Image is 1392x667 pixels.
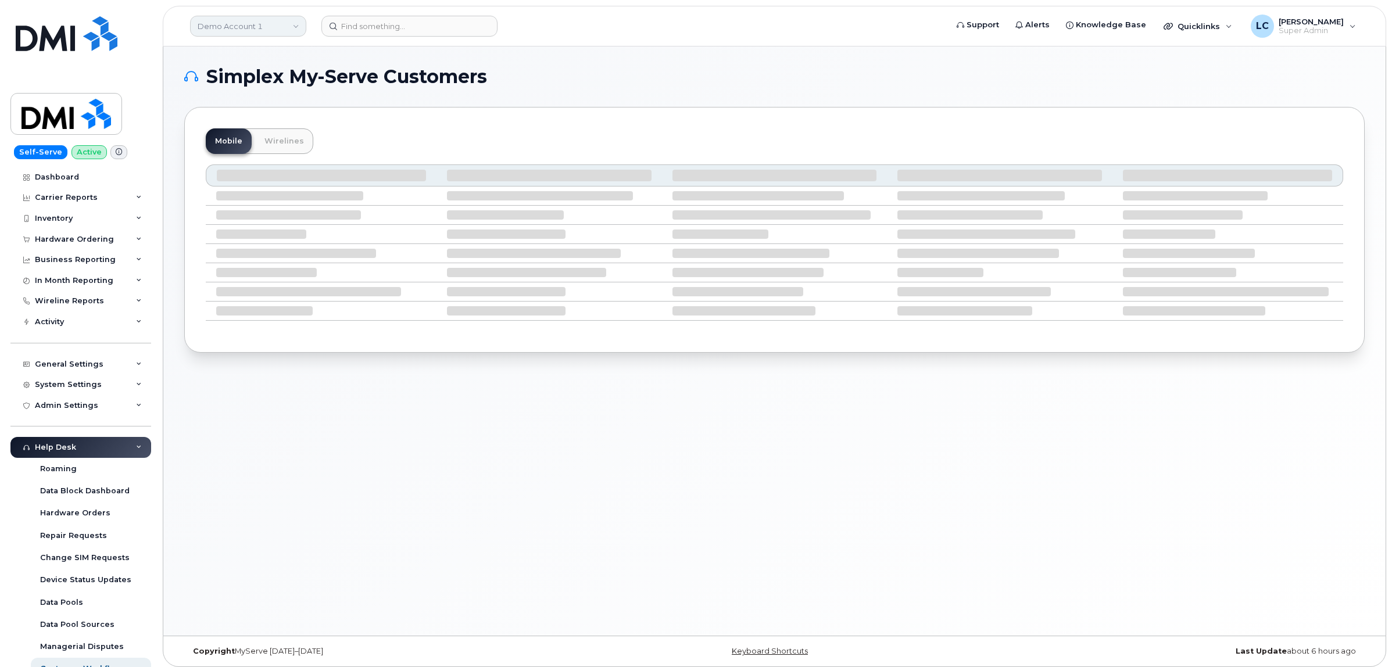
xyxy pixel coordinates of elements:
[255,128,313,154] a: Wirelines
[206,128,252,154] a: Mobile
[1236,647,1287,655] strong: Last Update
[971,647,1365,656] div: about 6 hours ago
[732,647,808,655] a: Keyboard Shortcuts
[193,647,235,655] strong: Copyright
[206,68,487,85] span: Simplex My-Serve Customers
[184,647,578,656] div: MyServe [DATE]–[DATE]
